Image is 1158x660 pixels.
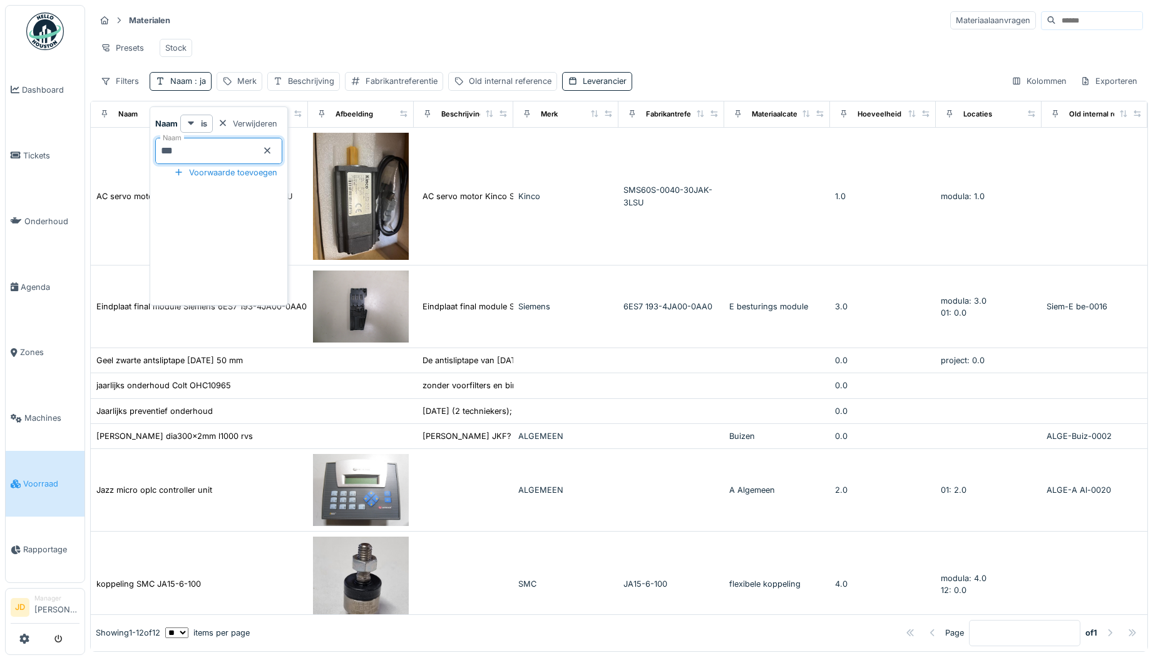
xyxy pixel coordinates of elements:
[752,109,815,120] div: Materiaalcategorie
[469,75,551,87] div: Old internal reference
[34,594,79,603] div: Manager
[26,13,64,50] img: Badge_color-CXgf-gQk.svg
[835,484,931,496] div: 2.0
[1006,72,1072,90] div: Kolommen
[96,627,160,639] div: Showing 1 - 12 of 12
[24,215,79,227] span: Onderhoud
[96,190,293,202] div: AC servo motor Kinco SMS60S-0040-30JAK-3LSU
[583,75,627,87] div: Leverancier
[941,585,966,595] span: 12: 0.0
[192,76,206,86] span: : ja
[96,430,253,442] div: [PERSON_NAME] dia300x2mm l1000 rvs
[646,109,711,120] div: Fabrikantreferentie
[423,301,633,312] div: Eindplaat final module Siemens 6ES7 193-4JA00-0AA0
[1085,627,1097,639] strong: of 1
[366,75,438,87] div: Fabrikantreferentie
[518,190,614,202] div: Kinco
[541,109,558,120] div: Merk
[24,412,79,424] span: Machines
[835,354,931,366] div: 0.0
[423,430,511,442] div: [PERSON_NAME] JKF?
[237,75,257,87] div: Merk
[1047,484,1142,496] div: ALGE-A Al-0020
[201,118,207,130] strong: is
[835,301,931,312] div: 3.0
[20,346,79,358] span: Zones
[729,301,825,312] div: E besturings module
[118,109,138,120] div: Naam
[518,578,614,590] div: SMC
[288,75,334,87] div: Beschrijving
[124,14,175,26] strong: Materialen
[623,301,719,312] div: 6ES7 193-4JA00-0AA0
[96,379,231,391] div: jaarlijks onderhoud Colt OHC10965
[623,578,719,590] div: JA15-6-100
[96,301,307,312] div: Eindplaat final module Siemens 6ES7 193-4JA00-0AA0
[96,578,201,590] div: koppeling SMC JA15-6-100
[96,484,212,496] div: Jazz micro oplc controller unit
[941,356,985,365] span: project: 0.0
[313,537,409,632] img: koppeling SMC JA15-6-100
[1075,72,1143,90] div: Exporteren
[518,301,614,312] div: Siemens
[835,578,931,590] div: 4.0
[22,84,79,96] span: Dashboard
[1047,430,1142,442] div: ALGE-Buiz-0002
[21,281,79,293] span: Agenda
[11,598,29,617] li: JD
[835,379,931,391] div: 0.0
[941,192,985,201] span: modula: 1.0
[1069,109,1144,120] div: Old internal reference
[1047,301,1142,312] div: Siem-E be-0016
[835,430,931,442] div: 0.0
[835,190,931,202] div: 1.0
[96,354,243,366] div: Geel zwarte antsliptape [DATE] 50 mm
[213,115,282,132] div: Verwijderen
[423,354,664,366] div: De antisliptape van [DATE]: [PERSON_NAME] zeer goed, ook...
[941,574,986,583] span: modula: 4.0
[23,544,79,555] span: Rapportage
[941,485,966,495] span: 01: 2.0
[518,430,614,442] div: ALGEMEEN
[95,72,145,90] div: Filters
[858,109,901,120] div: Hoeveelheid
[729,484,825,496] div: A Algemeen
[441,109,484,120] div: Beschrijving
[423,379,553,391] div: zonder voorfilters en binnenfilters
[34,594,79,621] li: [PERSON_NAME]
[165,627,250,639] div: items per page
[165,42,187,54] div: Stock
[950,11,1036,29] div: Materiaalaanvragen
[423,190,619,202] div: AC servo motor Kinco SMS60S-0040-30JAK-3LSU
[170,75,206,87] div: Naam
[963,109,992,120] div: Locaties
[518,484,614,496] div: ALGEMEEN
[945,627,964,639] div: Page
[423,405,575,417] div: [DATE] (2 techniekers); Woensdag 29...
[95,39,150,57] div: Presets
[313,271,409,343] img: Eindplaat final module Siemens 6ES7 193-4JA00-0AA0
[23,150,79,162] span: Tickets
[23,478,79,490] span: Voorraad
[169,164,282,181] div: Voorwaarde toevoegen
[729,578,825,590] div: flexibele koppeling
[160,133,184,143] label: Naam
[941,308,966,317] span: 01: 0.0
[623,184,719,208] div: SMS60S-0040-30JAK-3LSU
[835,405,931,417] div: 0.0
[96,405,213,417] div: Jaarlijks preventief onderhoud
[336,109,373,120] div: Afbeelding
[155,118,178,130] strong: Naam
[729,430,825,442] div: Buizen
[313,454,409,526] img: Jazz micro oplc controller unit
[941,296,986,306] span: modula: 3.0
[313,133,409,260] img: AC servo motor Kinco SMS60S-0040-30JAK-3LSU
